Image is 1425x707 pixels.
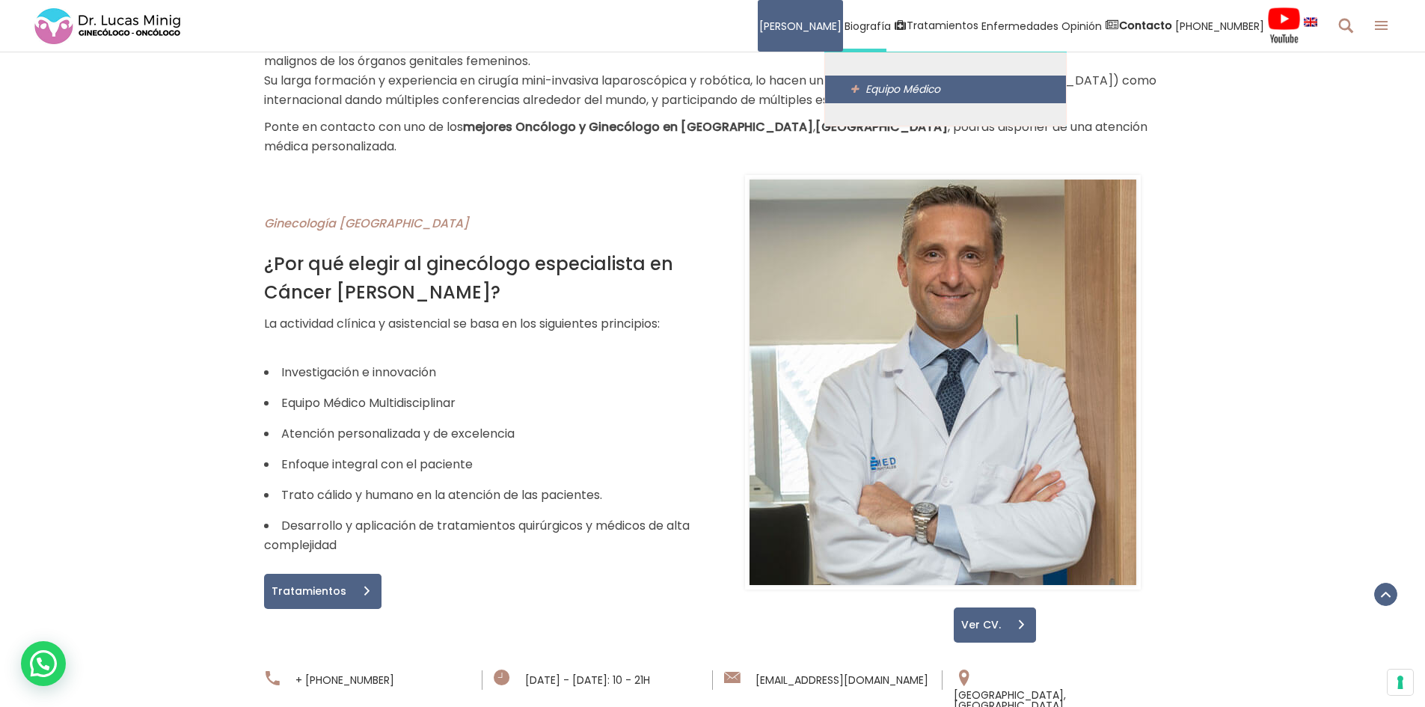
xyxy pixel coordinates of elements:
li: Trato cálido y humano en la atención de las pacientes. [264,486,702,505]
strong: mejores Oncólogo y Ginecólogo en [GEOGRAPHIC_DATA] [463,118,813,135]
span: Equipo Médico [865,82,940,97]
img: Videos Youtube Ginecología [1267,7,1301,44]
span: Ver CV. [954,619,1004,630]
p: La actividad clínica y asistencial se basa en los siguientes principios: [264,314,702,334]
span: Opinión [1061,17,1102,34]
img: Ginecólogo Oncólogo Dr. Lucas Minig en Valencia Especialista [750,180,1136,585]
a: Ver CV. [954,607,1036,643]
em: Ginecología [GEOGRAPHIC_DATA] [264,215,469,232]
img: language english [1304,17,1317,26]
a: + [PHONE_NUMBER] [295,675,394,685]
span: [DATE] - [DATE]: 10 - 21H [525,675,650,685]
li: Investigación e innovación [264,363,702,382]
a: Equipo Médico [825,76,1066,103]
span: Enfermedades [981,17,1058,34]
span: Tratamientos [264,586,349,596]
li: Enfoque integral con el paciente [264,455,702,474]
strong: Contacto [1119,18,1172,33]
button: Sus preferencias de consentimiento para tecnologías de seguimiento [1388,670,1413,695]
span: [PERSON_NAME] [759,17,842,34]
li: Equipo Médico Multidisciplinar [264,394,702,413]
span: Tratamientos [907,17,978,34]
a: [EMAIL_ADDRESS][DOMAIN_NAME] [756,675,928,685]
span: Biografía [845,17,891,34]
a: Tratamientos [264,574,381,609]
li: Desarrollo y aplicación de tratamientos quirúrgicos y médicos de alta complejidad [264,516,702,555]
strong: [GEOGRAPHIC_DATA] [815,118,948,135]
h3: ¿Por qué elegir al ginecólogo especialista en Cáncer [PERSON_NAME]? [264,250,702,307]
span: [PHONE_NUMBER] [1175,17,1264,34]
li: Atención personalizada y de excelencia [264,424,702,444]
p: Ponte en contacto con uno de los , , podrás disponer de una atención médica personalizada. [264,117,1162,156]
